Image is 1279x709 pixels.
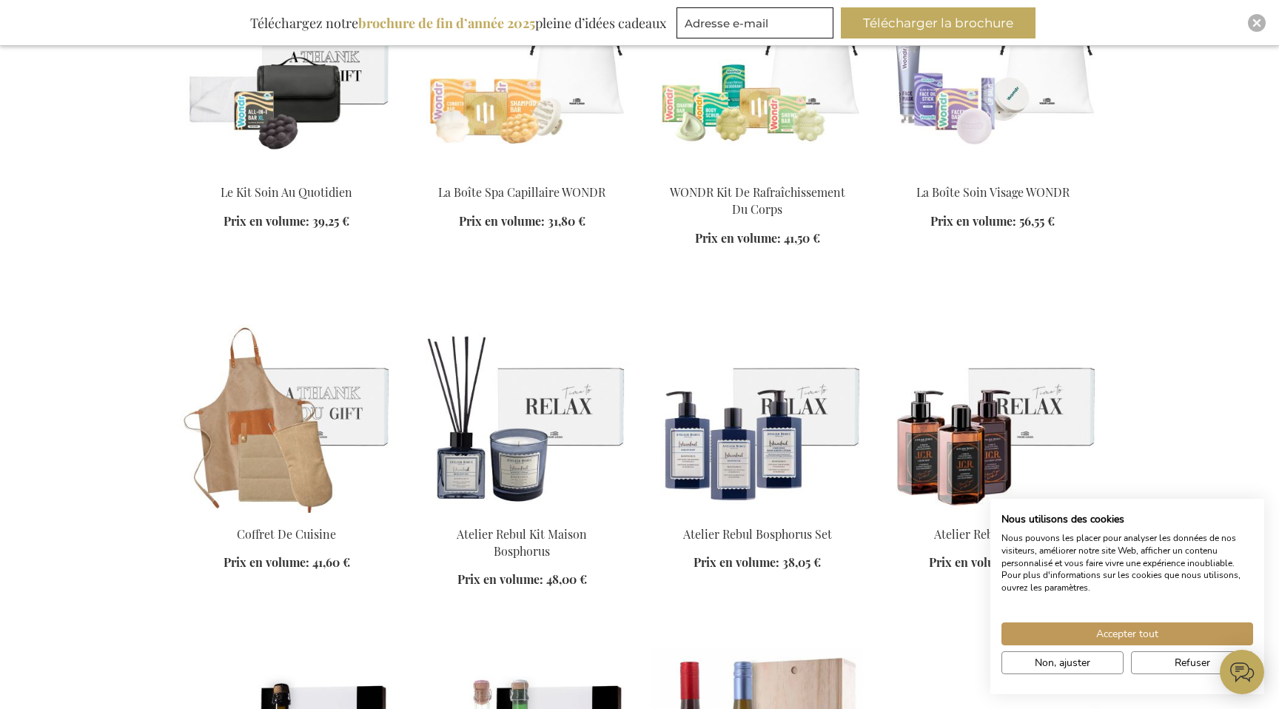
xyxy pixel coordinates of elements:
span: 38,05 € [782,554,821,570]
span: 56,55 € [1019,213,1055,229]
button: Ajustez les préférences de cookie [1001,651,1124,674]
span: Prix en volume: [930,213,1016,229]
a: Atelier Rebul Kit Maison Bosphorus [457,526,587,559]
span: 41,60 € [312,554,350,570]
span: 41,50 € [784,230,820,246]
p: Nous pouvons les placer pour analyser les données de nos visiteurs, améliorer notre site Web, aff... [1001,532,1253,594]
button: Télécharger la brochure [841,7,1035,38]
span: Prix en volume: [224,213,309,229]
img: Close [1252,19,1261,27]
iframe: belco-activator-frame [1220,650,1264,694]
a: Atelier Rebul J.C.R Set [934,526,1052,542]
a: Le Kit Soin Au Quotidien [221,184,352,200]
span: Prix en volume: [695,230,781,246]
a: Prix en volume: 41,50 € [695,230,820,247]
form: marketing offers and promotions [677,7,838,43]
a: Prix en volume: 38,05 € [694,554,821,571]
input: Adresse e-mail [677,7,833,38]
span: Prix en volume: [929,554,1015,570]
a: Prix en volume: 56,55 € [930,213,1055,230]
img: The Kitchen Gift Set [181,306,392,513]
a: Atelier Rebul Bosphorus Home Kit [416,507,628,521]
h2: Nous utilisons des cookies [1001,513,1253,526]
a: The Kitchen Gift Set [181,507,392,521]
a: Prix en volume: 39,25 € [224,213,349,230]
span: Accepter tout [1096,626,1158,642]
div: Close [1248,14,1266,32]
a: Prix en volume: 38,05 € [929,554,1056,571]
span: 31,80 € [548,213,585,229]
span: Non, ajuster [1035,655,1090,671]
img: Atelier Rebul Bosphorus Set [651,306,863,513]
a: WONDR Body Refresh Kit [651,166,863,180]
a: The WONDR Hair Spa Box [416,166,628,180]
button: Refuser tous les cookies [1131,651,1253,674]
a: La Boîte Soin Visage WONDR [916,184,1070,200]
span: Prix en volume: [694,554,779,570]
a: Atelier Rebul Bosphorus Set [651,507,863,521]
button: Accepter tous les cookies [1001,622,1253,645]
a: WONDR Kit De Rafraîchissement Du Corps [670,184,845,217]
span: 48,00 € [546,571,587,587]
span: Refuser [1175,655,1210,671]
span: Prix en volume: [459,213,545,229]
a: Atelier Rebul J.C.R Set [887,507,1098,521]
span: 39,25 € [312,213,349,229]
span: Prix en volume: [224,554,309,570]
img: Atelier Rebul Bosphorus Home Kit [416,306,628,513]
b: brochure de fin d’année 2025 [358,14,535,32]
a: The WONDR Facial Treat Box [887,166,1098,180]
a: Prix en volume: 31,80 € [459,213,585,230]
div: Téléchargez notre pleine d’idées cadeaux [244,7,673,38]
a: Coffret De Cuisine [237,526,336,542]
a: Prix en volume: 41,60 € [224,554,350,571]
img: Atelier Rebul J.C.R Set [887,306,1098,513]
a: The Everyday Care Kit [181,166,392,180]
a: Prix en volume: 48,00 € [457,571,587,588]
a: Atelier Rebul Bosphorus Set [683,526,832,542]
a: La Boîte Spa Capillaire WONDR [438,184,605,200]
span: Prix en volume: [457,571,543,587]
